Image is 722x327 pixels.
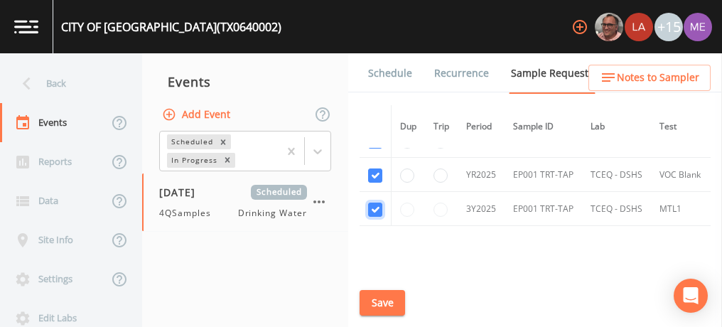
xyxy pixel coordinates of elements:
div: Open Intercom Messenger [674,279,708,313]
td: EP001 TRT-TAP [505,158,582,192]
div: Mike Franklin [594,13,624,41]
td: VOC Blank [651,158,709,192]
img: cf6e799eed601856facf0d2563d1856d [625,13,653,41]
td: EP001 TRT-TAP [505,192,582,226]
div: Events [142,64,348,100]
div: Lauren Saenz [624,13,654,41]
th: Trip [425,105,458,149]
th: Sample ID [505,105,582,149]
span: [DATE] [159,185,205,200]
a: Sample Requests [509,53,596,94]
div: In Progress [167,153,220,168]
th: Period [458,105,505,149]
div: CITY OF [GEOGRAPHIC_DATA] (TX0640002) [61,18,281,36]
th: Dup [392,105,426,149]
td: YR2025 [458,158,505,192]
td: TCEQ - DSHS [582,158,651,192]
div: +15 [654,13,683,41]
span: Notes to Sampler [617,69,699,87]
span: 4QSamples [159,207,220,220]
a: Forms [366,93,399,133]
div: Scheduled [167,134,215,149]
div: Remove Scheduled [215,134,231,149]
th: Lab [582,105,651,149]
img: d4d65db7c401dd99d63b7ad86343d265 [684,13,712,41]
th: Test [651,105,709,149]
td: TCEQ - DSHS [582,192,651,226]
div: Remove In Progress [220,153,235,168]
td: 3Y2025 [458,192,505,226]
a: Recurrence [432,53,491,93]
a: [DATE]Scheduled4QSamplesDrinking Water [142,173,348,232]
button: Add Event [159,102,236,128]
img: e2d790fa78825a4bb76dcb6ab311d44c [595,13,623,41]
span: Drinking Water [238,207,307,220]
span: Scheduled [251,185,307,200]
img: logo [14,20,38,33]
button: Notes to Sampler [588,65,711,91]
button: Save [360,290,405,316]
td: MTL1 [651,192,709,226]
a: COC Details [613,53,674,93]
a: Schedule [366,53,414,93]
